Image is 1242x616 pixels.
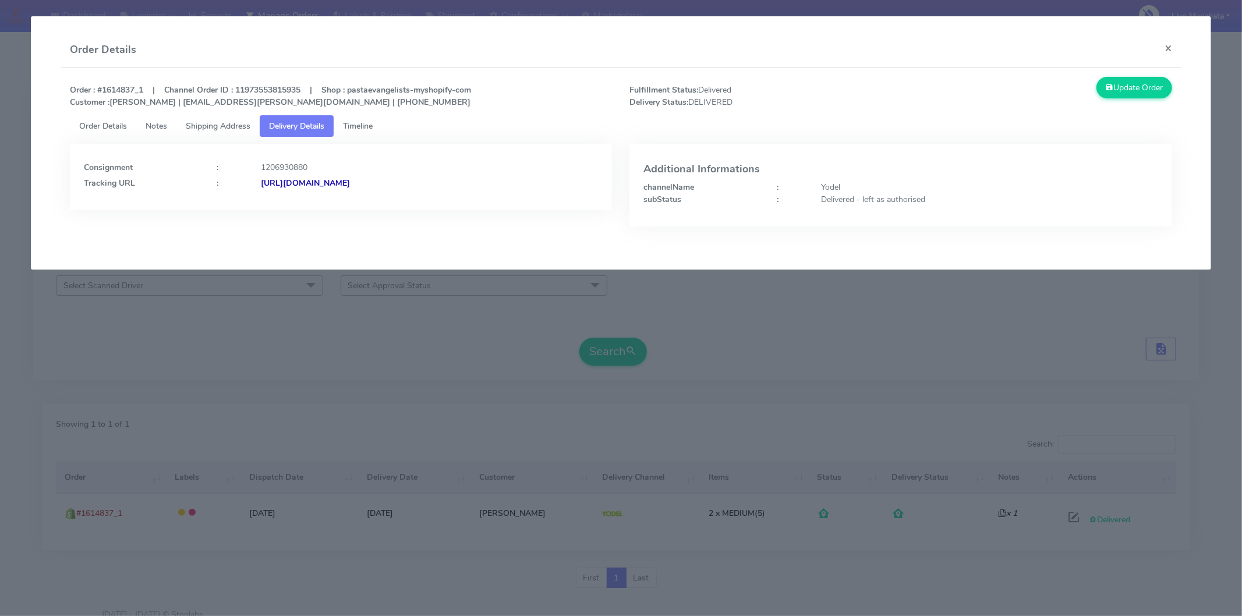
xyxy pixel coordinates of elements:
span: Order Details [79,121,127,132]
strong: : [217,162,218,173]
strong: subStatus [643,194,681,205]
button: Close [1155,33,1181,63]
span: Shipping Address [186,121,250,132]
div: Yodel [812,181,1167,193]
span: Delivered DELIVERED [621,84,901,108]
h4: Additional Informations [643,164,1158,175]
ul: Tabs [70,115,1172,137]
strong: [URL][DOMAIN_NAME] [261,178,350,189]
strong: Fulfillment Status: [629,84,698,95]
span: Notes [146,121,167,132]
div: Delivered - left as authorised [812,193,1167,206]
div: 1206930880 [252,161,607,174]
h4: Order Details [70,42,136,58]
strong: : [777,194,779,205]
strong: Delivery Status: [629,97,688,108]
span: Timeline [343,121,373,132]
span: Delivery Details [269,121,324,132]
strong: : [217,178,218,189]
button: Update Order [1096,77,1172,98]
strong: Consignment [84,162,133,173]
strong: Order : #1614837_1 | Channel Order ID : 11973553815935 | Shop : pastaevangelists-myshopify-com [P... [70,84,471,108]
strong: Tracking URL [84,178,135,189]
strong: Customer : [70,97,109,108]
strong: channelName [643,182,694,193]
strong: : [777,182,779,193]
